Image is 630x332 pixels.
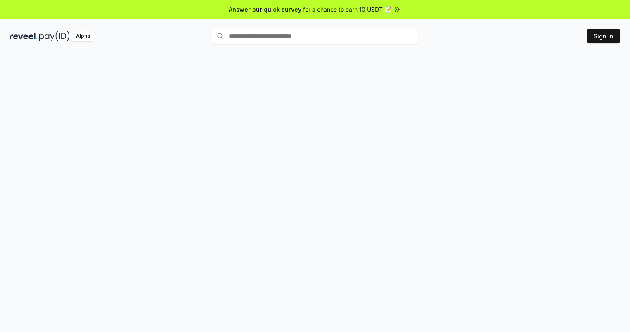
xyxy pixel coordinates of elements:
img: reveel_dark [10,31,38,41]
span: Answer our quick survey [229,5,301,14]
div: Alpha [71,31,95,41]
img: pay_id [39,31,70,41]
button: Sign In [587,29,620,43]
span: for a chance to earn 10 USDT 📝 [303,5,391,14]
